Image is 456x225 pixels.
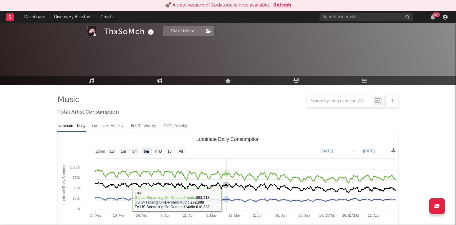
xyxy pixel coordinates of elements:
text: 14. [DATE] [319,214,336,217]
text: 1y [168,149,172,154]
text: 16. Jun [275,214,287,217]
text: 10. Mar [113,214,125,217]
text: 7. Apr [161,214,170,217]
input: Search for artists [320,13,413,21]
text: 750k [73,176,80,179]
text: [DATE] [321,149,333,153]
text: 500k [73,186,80,190]
text: 0 [78,207,80,211]
text: 6m [144,149,149,154]
text: 1w [110,149,115,154]
div: 🚀 A new version of Sodatone is now available. [165,2,270,9]
text: 21. Apr [183,214,194,217]
div: Luminate - Weekly [92,121,125,131]
input: Search by song name or URL [307,99,373,104]
text: 1 000k [70,165,80,169]
button: 99+ [431,15,435,20]
text: 24. Mar [136,214,148,217]
div: 99 + [432,12,440,17]
text: Luminate Daily Consumption [196,137,260,142]
text: 1m [121,149,126,154]
div: OCC - Weekly [163,121,188,131]
text: 5. May [206,214,217,217]
text: [DATE] [363,149,375,153]
text: YTD [154,149,162,154]
button: Refresh [273,2,291,9]
a: Discovery Assistant [50,11,96,23]
div: ThxSoMch [104,26,155,37]
text: 19. May [229,214,241,217]
text: All [179,149,183,154]
div: Luminate - Daily [57,121,86,131]
text: → [352,149,356,153]
text: 250k [73,196,80,200]
text: 2. Jun [253,214,262,217]
text: Zoom [96,149,105,154]
text: 11. Aug [368,214,379,217]
a: Charts [96,11,118,23]
div: BMAT - Weekly [131,121,157,131]
button: Tracking [163,26,202,36]
a: Dashboard [20,11,50,23]
text: 28. [DATE] [342,214,359,217]
text: Luminate Daily Streams [62,165,66,204]
text: 3m [132,149,138,154]
span: Total Artist Consumption [57,109,119,116]
text: 24. Feb [90,214,101,217]
text: 30. Jun [298,214,310,217]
